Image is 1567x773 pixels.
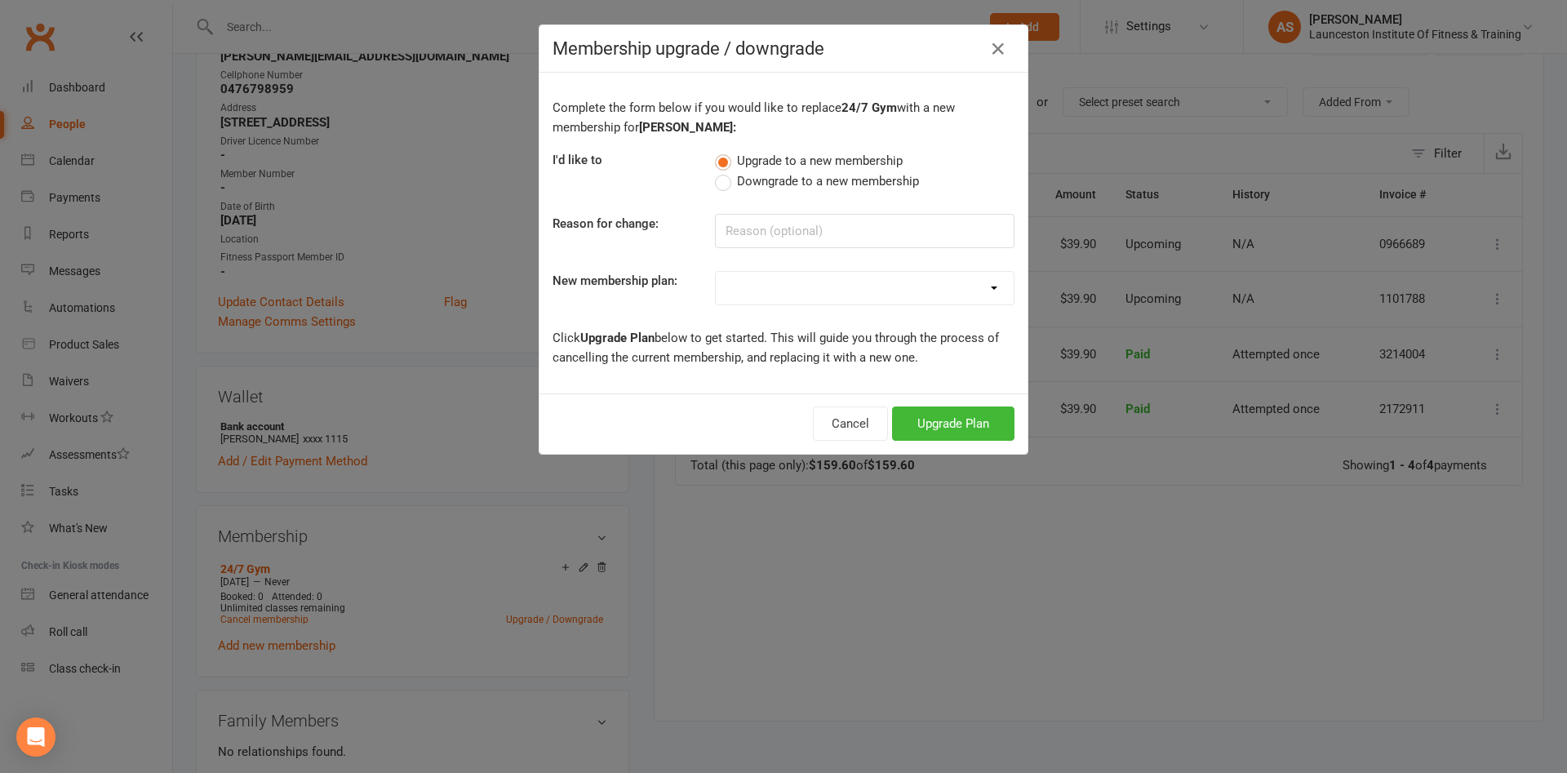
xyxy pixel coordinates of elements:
[553,150,602,170] label: I'd like to
[737,151,903,168] span: Upgrade to a new membership
[892,406,1014,441] button: Upgrade Plan
[553,328,1014,367] p: Click below to get started. This will guide you through the process of cancelling the current mem...
[553,98,1014,137] p: Complete the form below if you would like to replace with a new membership for
[16,717,55,757] div: Open Intercom Messenger
[985,36,1011,62] button: Close
[715,214,1014,248] input: Reason (optional)
[553,38,1014,59] h4: Membership upgrade / downgrade
[553,214,659,233] label: Reason for change:
[580,331,655,345] b: Upgrade Plan
[737,171,919,189] span: Downgrade to a new membership
[841,100,897,115] b: 24/7 Gym
[813,406,888,441] button: Cancel
[639,120,736,135] b: [PERSON_NAME]:
[553,271,677,291] label: New membership plan:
